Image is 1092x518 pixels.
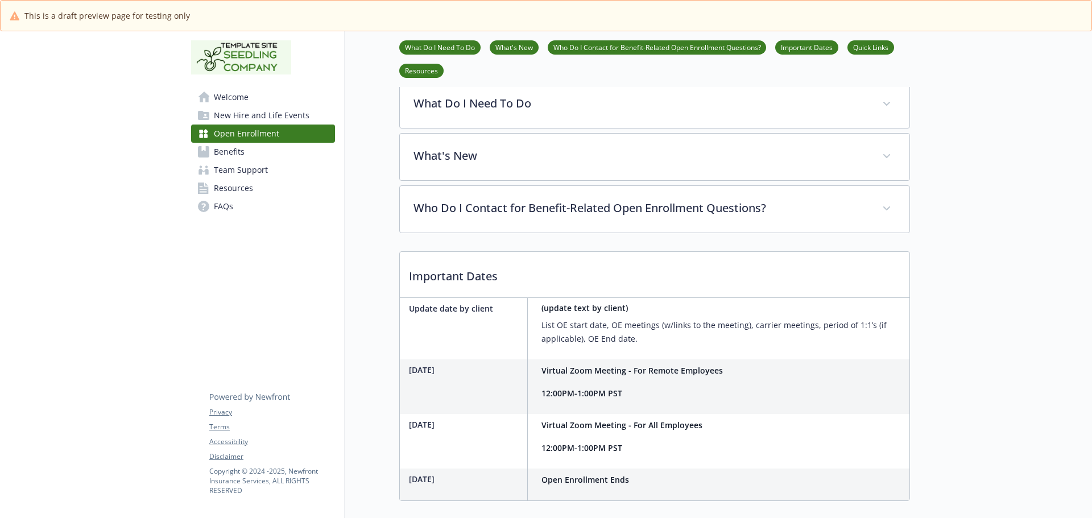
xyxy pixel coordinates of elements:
[541,302,905,314] h4: (update text by client)
[209,466,334,495] p: Copyright © 2024 - 2025 , Newfront Insurance Services, ALL RIGHTS RESERVED
[541,365,723,376] strong: Virtual Zoom Meeting - For Remote Employees
[400,81,909,128] div: What Do I Need To Do
[191,106,335,125] a: New Hire and Life Events
[409,302,523,314] p: Update date by client
[490,42,539,52] a: What's New
[409,418,523,430] p: [DATE]
[541,318,905,346] p: List OE start date, OE meetings (w/links to the meeting), carrier meetings, period of 1:1’s (if a...
[400,134,909,180] div: What's New
[541,442,622,453] strong: 12:00PM-1:00PM PST
[413,95,868,112] p: What Do I Need To Do
[214,197,233,216] span: FAQs
[191,143,335,161] a: Benefits
[214,161,268,179] span: Team Support
[191,88,335,106] a: Welcome
[541,420,702,430] strong: Virtual Zoom Meeting - For All Employees
[214,106,309,125] span: New Hire and Life Events
[191,197,335,216] a: FAQs
[541,474,629,485] strong: Open Enrollment Ends
[409,364,523,376] p: [DATE]
[191,161,335,179] a: Team Support
[214,125,279,143] span: Open Enrollment
[400,186,909,233] div: Who Do I Contact for Benefit-Related Open Enrollment Questions?
[399,65,444,76] a: Resources
[214,143,245,161] span: Benefits
[541,388,622,399] strong: 12:00PM-1:00PM PST
[209,437,334,447] a: Accessibility
[24,10,190,22] span: This is a draft preview page for testing only
[409,473,523,485] p: [DATE]
[400,252,909,294] p: Important Dates
[191,179,335,197] a: Resources
[209,422,334,432] a: Terms
[399,42,481,52] a: What Do I Need To Do
[209,407,334,417] a: Privacy
[214,179,253,197] span: Resources
[548,42,766,52] a: Who Do I Contact for Benefit-Related Open Enrollment Questions?
[191,125,335,143] a: Open Enrollment
[847,42,894,52] a: Quick Links
[775,42,838,52] a: Important Dates
[209,451,334,462] a: Disclaimer
[413,200,868,217] p: Who Do I Contact for Benefit-Related Open Enrollment Questions?
[214,88,249,106] span: Welcome
[413,147,868,164] p: What's New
